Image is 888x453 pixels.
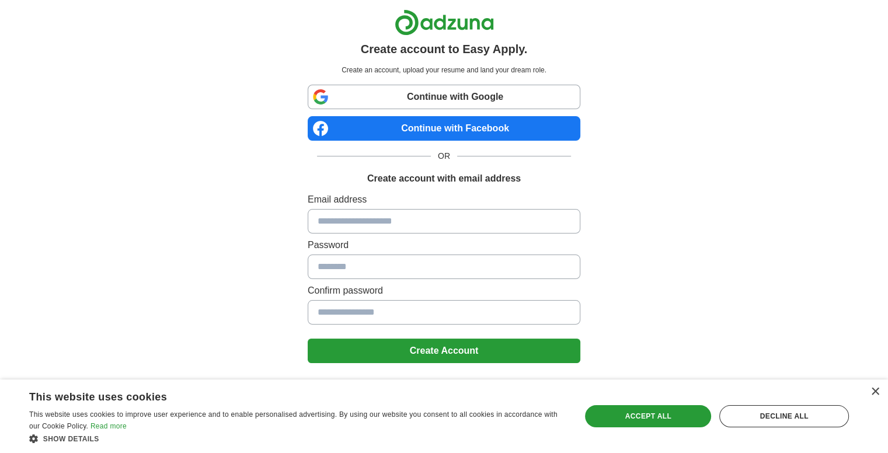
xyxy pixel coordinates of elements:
[361,40,528,58] h1: Create account to Easy Apply.
[308,85,580,109] a: Continue with Google
[367,172,521,186] h1: Create account with email address
[431,150,457,162] span: OR
[395,9,494,36] img: Adzuna logo
[90,422,127,430] a: Read more, opens a new window
[29,410,558,430] span: This website uses cookies to improve user experience and to enable personalised advertising. By u...
[870,388,879,396] div: Close
[29,433,565,444] div: Show details
[310,65,578,75] p: Create an account, upload your resume and land your dream role.
[43,435,99,443] span: Show details
[719,405,849,427] div: Decline all
[308,238,580,252] label: Password
[308,284,580,298] label: Confirm password
[308,116,580,141] a: Continue with Facebook
[308,193,580,207] label: Email address
[585,405,711,427] div: Accept all
[308,339,580,363] button: Create Account
[29,386,535,404] div: This website uses cookies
